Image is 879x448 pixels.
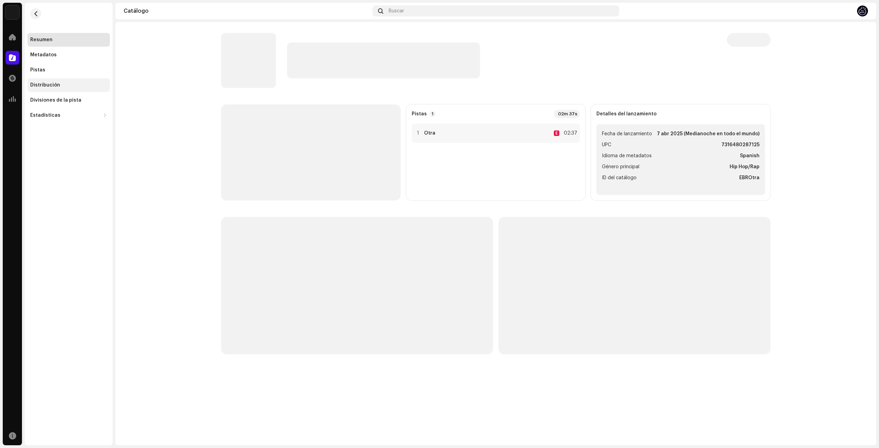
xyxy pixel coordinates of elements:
strong: Otra [424,130,435,136]
div: Estadísticas [30,113,60,118]
div: 02m 37s [554,110,580,118]
span: UPC [602,141,611,149]
strong: Spanish [740,152,760,160]
div: Distribución [30,82,60,88]
img: 59d7a24f-c623-40bb-88e6-fa433ac25066 [857,5,868,16]
strong: Detalles del lanzamiento [596,111,657,117]
p-badge: 1 [430,111,436,117]
span: Fecha de lanzamiento [602,130,652,138]
re-m-nav-item: Divisiones de la pista [27,93,110,107]
div: 02:37 [562,129,577,137]
strong: EBROtra [739,174,760,182]
span: ID del catálogo [602,174,637,182]
span: Género principal [602,163,639,171]
strong: Pistas [412,111,427,117]
div: Metadatos [30,52,57,58]
strong: 7 abr 2025 (Medianoche en todo el mundo) [657,130,760,138]
re-m-nav-dropdown: Estadísticas [27,108,110,122]
re-m-nav-item: Distribución [27,78,110,92]
div: Catálogo [124,8,370,14]
span: Buscar [389,8,404,14]
div: Pistas [30,67,45,73]
re-m-nav-item: Metadatos [27,48,110,62]
strong: 7316480287125 [721,141,760,149]
strong: Hip Hop/Rap [730,163,760,171]
div: Resumen [30,37,53,43]
div: Divisiones de la pista [30,97,81,103]
re-m-nav-item: Resumen [27,33,110,47]
re-m-nav-item: Pistas [27,63,110,77]
span: Idioma de metadatos [602,152,652,160]
div: E [554,130,559,136]
img: 297a105e-aa6c-4183-9ff4-27133c00f2e2 [5,5,19,19]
